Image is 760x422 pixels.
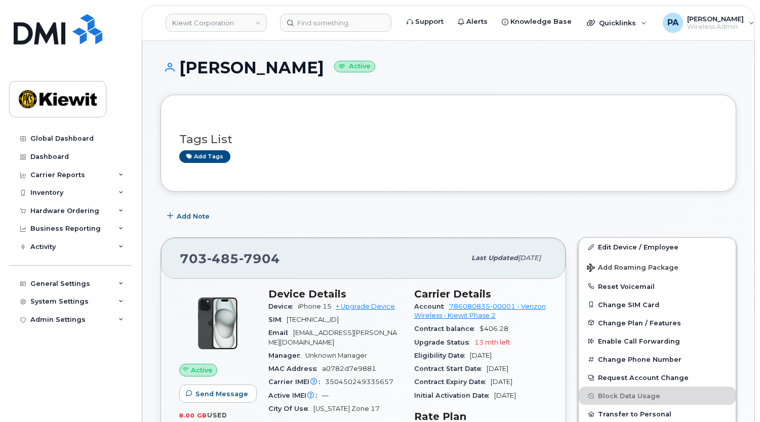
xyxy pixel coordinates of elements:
[414,288,548,300] h3: Carrier Details
[191,365,213,375] span: Active
[579,368,736,387] button: Request Account Change
[414,392,494,399] span: Initial Activation Date
[579,296,736,314] button: Change SIM Card
[268,329,293,336] span: Email
[287,316,339,323] span: [TECHNICAL_ID]
[587,264,678,273] span: Add Roaming Package
[187,293,248,354] img: iPhone_15_Black.png
[268,288,402,300] h3: Device Details
[334,61,375,72] small: Active
[268,405,313,412] span: City Of Use
[579,277,736,296] button: Reset Voicemail
[414,378,491,386] span: Contract Expiry Date
[474,339,510,346] span: 13 mth left
[470,352,492,359] span: [DATE]
[491,378,512,386] span: [DATE]
[207,251,239,266] span: 485
[579,257,736,277] button: Add Roaming Package
[268,392,322,399] span: Active IMEI
[579,238,736,256] a: Edit Device / Employee
[268,329,397,346] span: [EMAIL_ADDRESS][PERSON_NAME][DOMAIN_NAME]
[598,337,680,345] span: Enable Call Forwarding
[518,254,541,262] span: [DATE]
[494,392,516,399] span: [DATE]
[414,303,546,319] a: 786080835-00001 - Verizon Wireless - Kiewit Phase 2
[336,303,395,310] a: + Upgrade Device
[579,387,736,405] button: Block Data Usage
[161,59,736,76] h1: [PERSON_NAME]
[268,365,322,372] span: MAC Address
[298,303,332,310] span: iPhone 15
[268,378,325,386] span: Carrier IMEI
[716,378,752,414] iframe: Messenger Launcher
[479,325,508,332] span: $406.28
[195,389,248,399] span: Send Message
[414,365,487,372] span: Contract Start Date
[268,352,305,359] span: Manager
[177,212,210,221] span: Add Note
[414,325,479,332] span: Contract balance
[487,365,508,372] span: [DATE]
[179,150,230,163] a: Add tags
[179,412,207,419] span: 8.00 GB
[471,254,518,262] span: Last updated
[322,392,329,399] span: —
[179,133,717,146] h3: Tags List
[579,332,736,350] button: Enable Call Forwarding
[598,319,681,326] span: Change Plan / Features
[180,251,280,266] span: 703
[239,251,280,266] span: 7904
[322,365,376,372] span: a0782d7e9881
[579,314,736,332] button: Change Plan / Features
[579,350,736,368] button: Change Phone Number
[414,352,470,359] span: Eligibility Date
[268,303,298,310] span: Device
[414,339,474,346] span: Upgrade Status
[161,207,218,225] button: Add Note
[313,405,380,412] span: [US_STATE] Zone 17
[414,303,449,310] span: Account
[268,316,287,323] span: SIM
[207,411,227,419] span: used
[325,378,393,386] span: 350450249335657
[179,385,257,403] button: Send Message
[305,352,367,359] span: Unknown Manager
